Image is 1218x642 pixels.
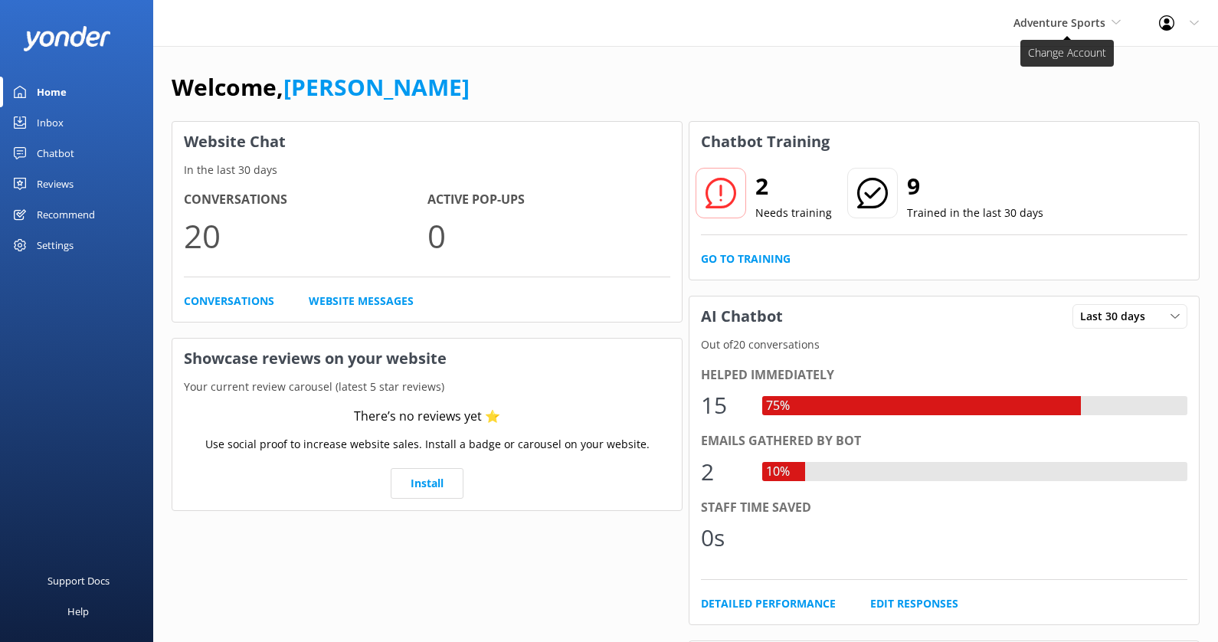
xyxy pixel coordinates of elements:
h3: Showcase reviews on your website [172,339,682,378]
p: 20 [184,210,427,261]
h4: Conversations [184,190,427,210]
h2: 9 [907,168,1043,205]
div: Chatbot [37,138,74,169]
h3: Website Chat [172,122,682,162]
div: Inbox [37,107,64,138]
div: Support Docs [47,565,110,596]
div: Staff time saved [701,498,1187,518]
div: Recommend [37,199,95,230]
div: 0s [701,519,747,556]
h1: Welcome, [172,69,470,106]
a: Install [391,468,463,499]
a: Website Messages [309,293,414,310]
p: Your current review carousel (latest 5 star reviews) [172,378,682,395]
a: [PERSON_NAME] [283,71,470,103]
div: 2 [701,454,747,490]
a: Conversations [184,293,274,310]
a: Edit Responses [870,595,958,612]
p: Trained in the last 30 days [907,205,1043,221]
p: Out of 20 conversations [689,336,1199,353]
div: There’s no reviews yet ⭐ [354,407,500,427]
p: Use social proof to increase website sales. Install a badge or carousel on your website. [205,436,650,453]
div: Help [67,596,89,627]
h4: Active Pop-ups [427,190,671,210]
a: Go to Training [701,251,791,267]
div: Reviews [37,169,74,199]
h2: 2 [755,168,832,205]
p: Needs training [755,205,832,221]
p: In the last 30 days [172,162,682,179]
div: Helped immediately [701,365,1187,385]
h3: Chatbot Training [689,122,841,162]
div: Home [37,77,67,107]
div: Settings [37,230,74,260]
p: 0 [427,210,671,261]
div: Emails gathered by bot [701,431,1187,451]
span: Adventure Sports [1013,15,1105,30]
h3: AI Chatbot [689,296,794,336]
span: Last 30 days [1080,308,1154,325]
div: 75% [762,396,794,416]
img: yonder-white-logo.png [23,26,111,51]
div: 10% [762,462,794,482]
div: 15 [701,387,747,424]
a: Detailed Performance [701,595,836,612]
